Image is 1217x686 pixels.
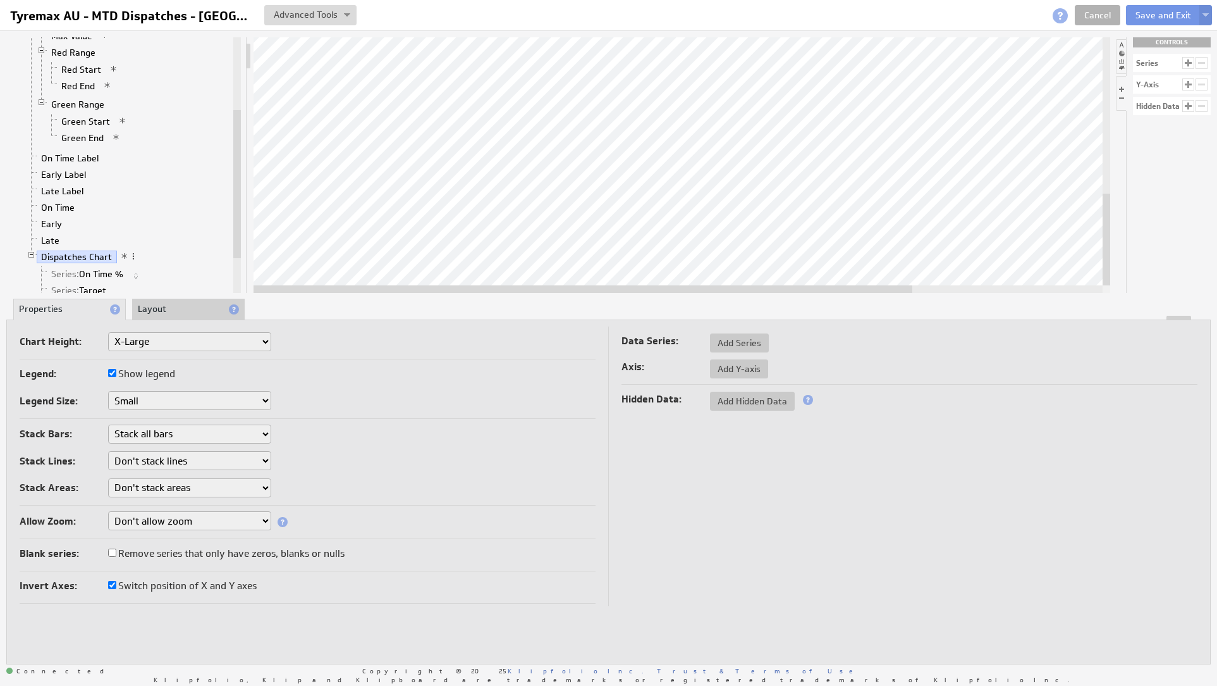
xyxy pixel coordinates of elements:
[710,337,769,349] span: Add Series
[1126,5,1201,25] button: Save and Exit
[621,390,710,408] label: Hidden Data:
[1133,37,1211,47] div: CONTROLS
[5,5,257,27] input: Tyremax AU - MTD Dispatches - Perth - Server
[129,252,138,261] span: More actions
[51,285,79,296] span: Series:
[37,201,80,214] a: On Time
[47,284,111,297] a: Series: Target
[118,116,127,125] span: View applied actions
[508,666,644,675] a: Klipfolio Inc.
[37,218,67,230] a: Early
[37,152,104,165] a: On Time Label
[120,252,129,261] span: View applied actions
[13,299,126,320] li: Properties
[20,452,108,470] label: Stack Lines:
[57,80,100,92] a: Red End
[1116,39,1126,74] li: Hide or show the component palette
[1075,5,1120,25] a: Cancel
[108,369,116,377] input: Show legend
[47,98,109,111] a: Green Range
[57,115,115,128] a: Green Start
[20,577,108,595] label: Invert Axes:
[362,668,644,674] span: Copyright © 2025
[108,545,345,563] label: Remove series that only have zeros, blanks or nulls
[710,392,795,411] button: Add Hidden Data
[1116,76,1127,111] li: Hide or show the component controls palette
[20,513,108,530] label: Allow Zoom:
[57,132,109,144] a: Green End
[108,581,116,589] input: Switch position of X and Y axes
[6,668,111,675] span: Connected: ID: dpnc-22 Online: true
[710,359,768,378] button: Add Y-axis
[108,549,116,557] input: Remove series that only have zeros, blanks or nulls
[710,334,769,352] button: Add Series
[109,65,118,73] span: View applied actions
[37,185,89,197] a: Late Label
[621,332,710,350] label: Data Series:
[344,13,350,18] img: button-savedrop.png
[47,46,101,59] a: Red Range
[37,251,117,263] a: Dispatches Chart
[1202,13,1209,18] img: button-savedrop.png
[1136,103,1180,110] div: Hidden Data
[621,358,710,376] label: Axis:
[108,577,257,595] label: Switch position of X and Y axes
[20,479,108,497] label: Stack Areas:
[37,234,64,247] a: Late
[108,365,175,383] label: Show legend
[112,133,121,142] span: View applied actions
[47,268,128,280] a: Series: On Time %
[20,333,108,351] label: Chart Height:
[20,365,108,383] label: Legend:
[657,666,862,675] a: Trust & Terms of Use
[1136,81,1159,89] div: Y-Axis
[51,268,79,280] span: Series:
[20,425,108,443] label: Stack Bars:
[710,363,768,375] span: Add Y-axis
[37,168,91,181] a: Early Label
[57,63,106,76] a: Red Start
[103,81,112,90] span: View applied actions
[20,545,108,563] label: Blank series:
[154,677,1070,683] span: Klipfolio, Klip and Klipboard are trademarks or registered trademarks of Klipfolio Inc.
[20,392,108,410] label: Legend Size:
[131,271,140,280] span: Sorted Highest to Lowest
[132,299,245,320] li: Layout
[710,396,795,407] span: Add Hidden Data
[1136,59,1158,67] div: Series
